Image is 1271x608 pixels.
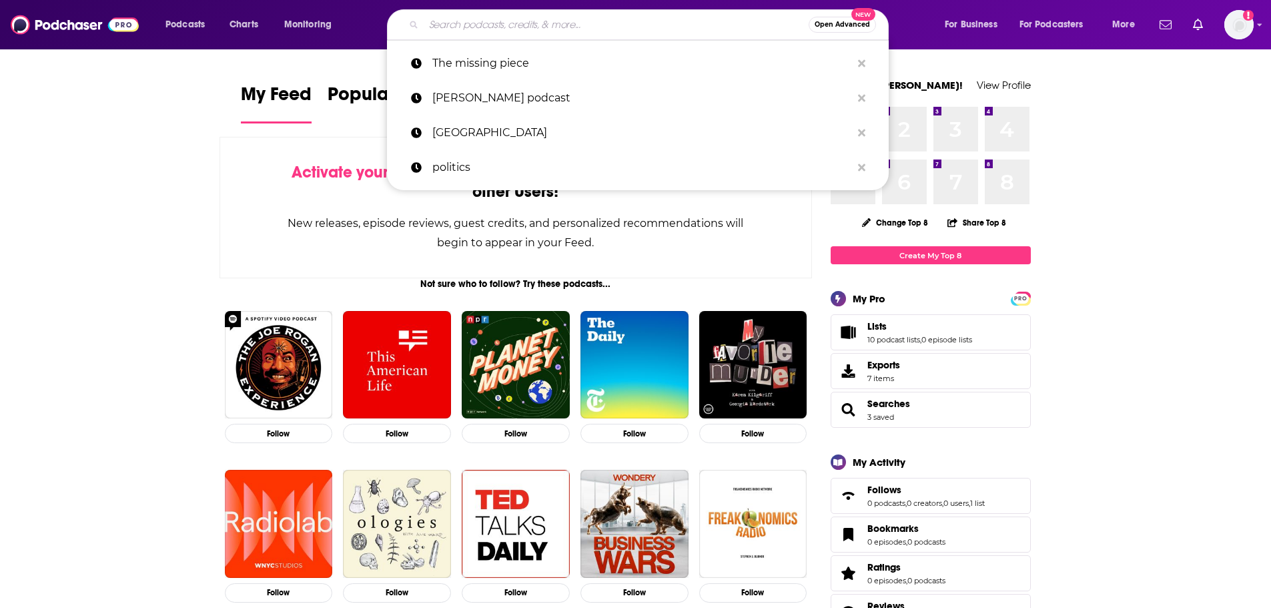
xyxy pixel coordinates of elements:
[831,246,1031,264] a: Create My Top 8
[156,14,222,35] button: open menu
[867,484,985,496] a: Follows
[699,583,807,603] button: Follow
[292,162,428,182] span: Activate your Feed
[906,537,907,547] span: ,
[905,499,907,508] span: ,
[831,392,1031,428] span: Searches
[699,311,807,419] a: My Favorite Murder with Karen Kilgariff and Georgia Hardstark
[867,523,919,535] span: Bookmarks
[432,81,851,115] p: jocko podcast
[867,537,906,547] a: 0 episodes
[907,499,942,508] a: 0 creators
[835,487,862,505] a: Follows
[1103,14,1152,35] button: open menu
[943,499,969,508] a: 0 users
[907,537,945,547] a: 0 podcasts
[867,320,972,332] a: Lists
[1154,13,1177,36] a: Show notifications dropdown
[867,398,910,410] span: Searches
[906,576,907,585] span: ,
[462,424,570,443] button: Follow
[867,523,945,535] a: Bookmarks
[1019,15,1084,34] span: For Podcasters
[867,576,906,585] a: 0 episodes
[867,374,900,383] span: 7 items
[942,499,943,508] span: ,
[867,359,900,371] span: Exports
[851,8,875,21] span: New
[835,400,862,419] a: Searches
[230,15,258,34] span: Charts
[387,81,889,115] a: [PERSON_NAME] podcast
[867,561,901,573] span: Ratings
[462,311,570,419] a: Planet Money
[1224,10,1254,39] button: Show profile menu
[945,15,997,34] span: For Business
[343,424,451,443] button: Follow
[432,115,851,150] p: russia
[343,470,451,578] img: Ologies with Alie Ward
[867,561,945,573] a: Ratings
[387,46,889,81] a: The missing piece
[220,278,813,290] div: Not sure who to follow? Try these podcasts...
[1188,13,1208,36] a: Show notifications dropdown
[854,214,937,231] button: Change Top 8
[1013,294,1029,304] span: PRO
[241,83,312,113] span: My Feed
[580,424,689,443] button: Follow
[831,314,1031,350] span: Lists
[1011,14,1103,35] button: open menu
[815,21,870,28] span: Open Advanced
[432,150,851,185] p: politics
[432,46,851,81] p: The missing piece
[225,583,333,603] button: Follow
[835,323,862,342] a: Lists
[165,15,205,34] span: Podcasts
[835,362,862,380] span: Exports
[387,115,889,150] a: [GEOGRAPHIC_DATA]
[462,470,570,578] a: TED Talks Daily
[699,470,807,578] img: Freakonomics Radio
[225,311,333,419] img: The Joe Rogan Experience
[831,79,963,91] a: Welcome [PERSON_NAME]!
[387,150,889,185] a: politics
[867,320,887,332] span: Lists
[343,583,451,603] button: Follow
[1112,15,1135,34] span: More
[867,499,905,508] a: 0 podcasts
[969,499,970,508] span: ,
[287,163,745,202] div: by following Podcasts, Creators, Lists, and other Users!
[831,555,1031,591] span: Ratings
[831,478,1031,514] span: Follows
[935,14,1014,35] button: open menu
[343,311,451,419] img: This American Life
[831,353,1031,389] a: Exports
[1224,10,1254,39] span: Logged in as psamuelson01
[275,14,349,35] button: open menu
[907,576,945,585] a: 0 podcasts
[970,499,985,508] a: 1 list
[221,14,266,35] a: Charts
[580,311,689,419] img: The Daily
[1224,10,1254,39] img: User Profile
[580,470,689,578] img: Business Wars
[287,214,745,252] div: New releases, episode reviews, guest credits, and personalized recommendations will begin to appe...
[225,424,333,443] button: Follow
[400,9,901,40] div: Search podcasts, credits, & more...
[853,456,905,469] div: My Activity
[853,292,885,305] div: My Pro
[11,12,139,37] img: Podchaser - Follow, Share and Rate Podcasts
[424,14,809,35] input: Search podcasts, credits, & more...
[225,470,333,578] img: Radiolab
[284,15,332,34] span: Monitoring
[835,564,862,583] a: Ratings
[867,335,920,344] a: 10 podcast lists
[835,525,862,544] a: Bookmarks
[920,335,921,344] span: ,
